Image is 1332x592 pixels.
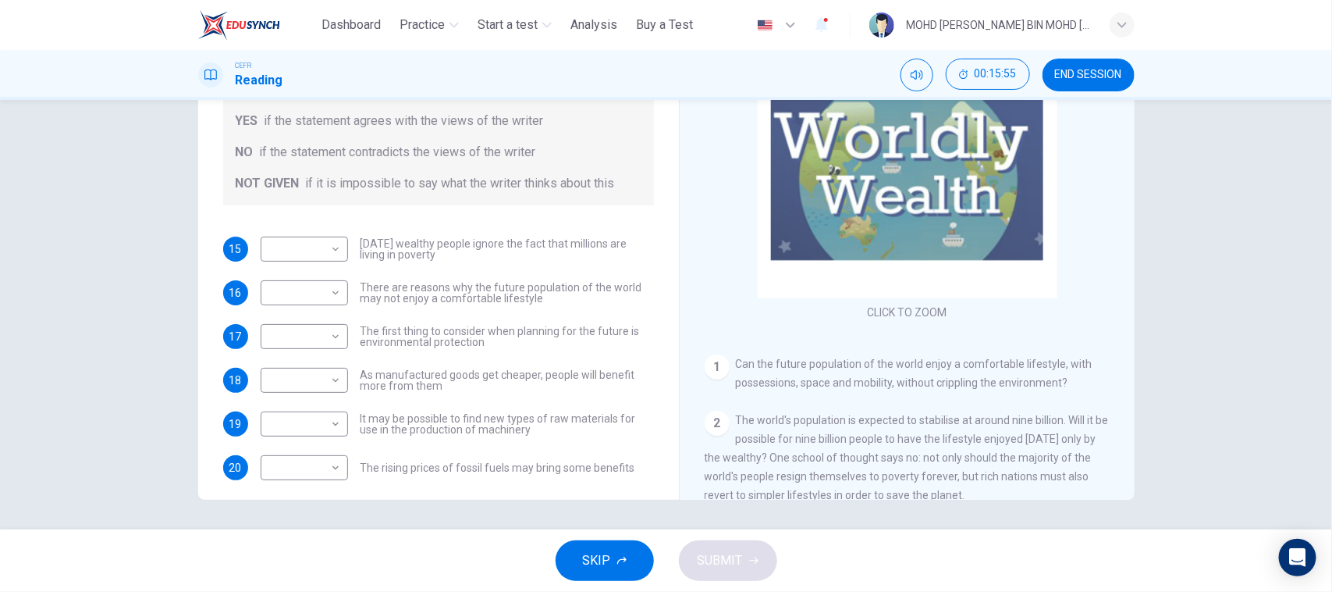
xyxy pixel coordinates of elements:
[229,375,242,386] span: 18
[229,244,242,255] span: 15
[946,59,1030,91] div: Hide
[265,112,544,130] span: if the statement agrees with the views of the writer
[198,9,316,41] a: ELTC logo
[229,462,242,473] span: 20
[705,414,1109,501] span: The world's population is expected to stabilise at around nine billion. Will it be possible for n...
[636,16,693,34] span: Buy a Test
[1279,539,1316,576] div: Open Intercom Messenger
[736,358,1092,389] span: Can the future population of the world enjoy a comfortable lifestyle, with possessions, space and...
[236,174,300,193] span: NOT GIVEN
[471,11,558,39] button: Start a test
[755,20,775,31] img: en
[361,369,654,391] span: As manufactured goods get cheaper, people will benefit more from them
[229,419,242,430] span: 19
[361,282,654,304] span: There are reasons why the future population of the world may not enjoy a comfortable lifestyle
[1055,69,1122,81] span: END SESSION
[361,413,654,435] span: It may be possible to find new types of raw materials for use in the production of machinery
[1043,59,1135,91] button: END SESSION
[946,59,1030,90] button: 00:15:55
[393,11,465,39] button: Practice
[229,287,242,298] span: 16
[583,550,611,572] span: SKIP
[705,355,730,380] div: 1
[198,9,280,41] img: ELTC logo
[236,71,283,90] h1: Reading
[260,143,536,162] span: if the statement contradicts the views of the writer
[306,174,615,193] span: if it is impossible to say what the writer thinks about this
[705,411,730,436] div: 2
[321,16,381,34] span: Dashboard
[869,12,894,37] img: Profile picture
[907,16,1091,34] div: MOHD [PERSON_NAME] BIN MOHD [PERSON_NAME]
[400,16,445,34] span: Practice
[900,59,933,91] div: Mute
[630,11,699,39] button: Buy a Test
[556,540,654,581] button: SKIP
[570,16,617,34] span: Analysis
[564,11,623,39] button: Analysis
[236,112,258,130] span: YES
[361,326,654,348] span: The first thing to consider when planning for the future is environmental protection
[361,462,635,473] span: The rising prices of fossil fuels may bring some benefits
[975,68,1017,80] span: 00:15:55
[315,11,387,39] button: Dashboard
[236,60,252,71] span: CEFR
[236,143,254,162] span: NO
[361,238,654,260] span: [DATE] wealthy people ignore the fact that millions are living in poverty
[478,16,538,34] span: Start a test
[229,331,242,342] span: 17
